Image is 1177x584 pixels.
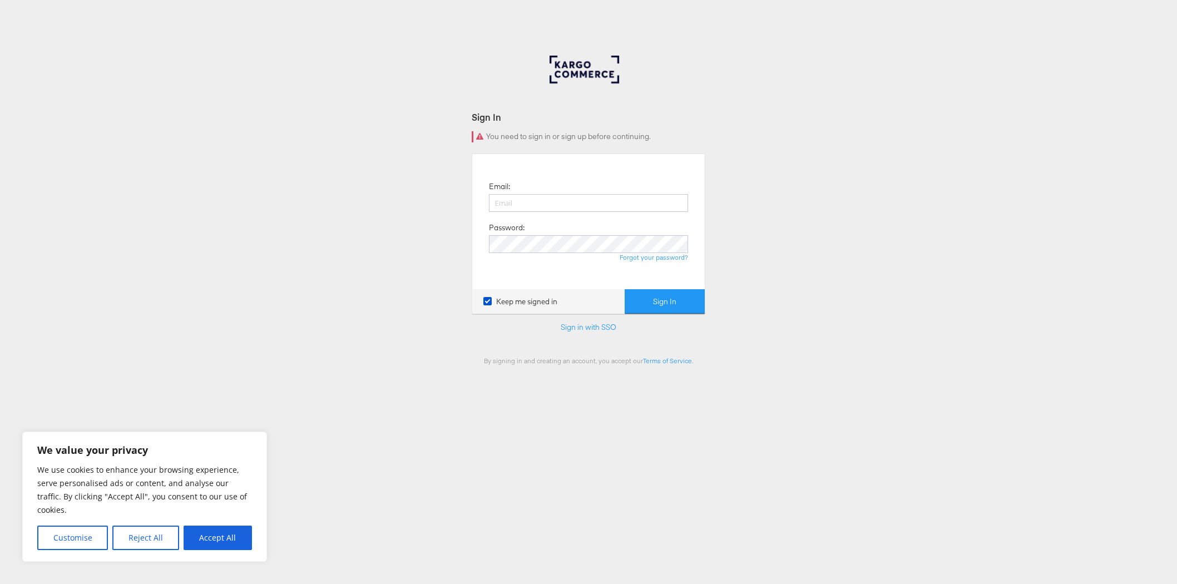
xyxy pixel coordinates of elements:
[37,526,108,550] button: Customise
[483,296,557,307] label: Keep me signed in
[472,111,705,123] div: Sign In
[489,181,510,192] label: Email:
[472,131,705,142] div: You need to sign in or sign up before continuing.
[37,443,252,457] p: We value your privacy
[620,253,688,261] a: Forgot your password?
[489,194,688,212] input: Email
[37,463,252,517] p: We use cookies to enhance your browsing experience, serve personalised ads or content, and analys...
[472,357,705,365] div: By signing in and creating an account, you accept our .
[625,289,705,314] button: Sign In
[643,357,692,365] a: Terms of Service
[561,322,616,332] a: Sign in with SSO
[112,526,179,550] button: Reject All
[22,432,267,562] div: We value your privacy
[489,222,525,233] label: Password:
[184,526,252,550] button: Accept All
